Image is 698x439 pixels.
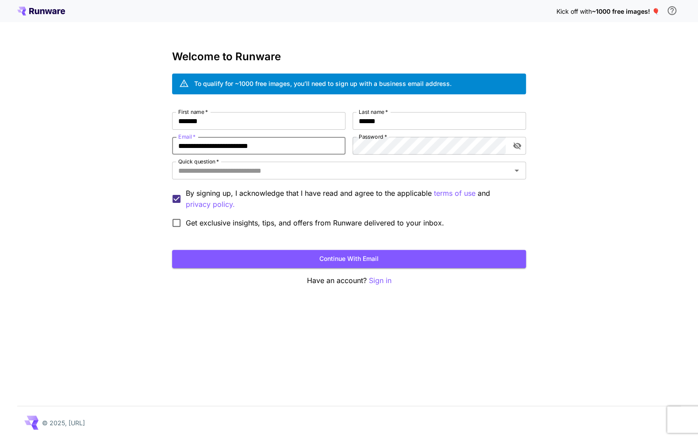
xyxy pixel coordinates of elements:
label: Last name [359,108,388,116]
button: Sign in [369,275,391,286]
div: To qualify for ~1000 free images, you’ll need to sign up with a business email address. [194,79,452,88]
button: By signing up, I acknowledge that I have read and agree to the applicable terms of use and [186,199,235,210]
button: In order to qualify for free credit, you need to sign up with a business email address and click ... [663,2,681,19]
h3: Welcome to Runware [172,51,526,63]
label: Quick question [178,158,219,165]
span: ~1000 free images! 🎈 [592,8,660,15]
button: By signing up, I acknowledge that I have read and agree to the applicable and privacy policy. [434,188,476,199]
span: Get exclusive insights, tips, and offers from Runware delivered to your inbox. [186,218,444,228]
button: toggle password visibility [509,138,525,154]
button: Open [510,164,523,177]
label: First name [178,108,208,116]
p: © 2025, [URL] [42,418,85,427]
p: Have an account? [172,275,526,286]
span: Kick off with [556,8,592,15]
label: Password [359,133,387,140]
p: By signing up, I acknowledge that I have read and agree to the applicable and [186,188,519,210]
button: Continue with email [172,250,526,268]
p: privacy policy. [186,199,235,210]
label: Email [178,133,196,140]
p: terms of use [434,188,476,199]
